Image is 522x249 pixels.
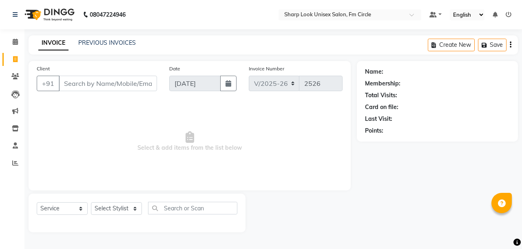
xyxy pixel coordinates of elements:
[90,3,126,26] b: 08047224946
[488,216,514,241] iframe: chat widget
[38,36,69,50] a: INVOICE
[37,101,343,182] span: Select & add items from the list below
[365,68,383,76] div: Name:
[365,115,392,123] div: Last Visit:
[59,76,157,91] input: Search by Name/Mobile/Email/Code
[428,39,475,51] button: Create New
[365,127,383,135] div: Points:
[148,202,237,214] input: Search or Scan
[365,103,398,111] div: Card on file:
[78,39,136,46] a: PREVIOUS INVOICES
[169,65,180,72] label: Date
[37,76,60,91] button: +91
[37,65,50,72] label: Client
[365,79,400,88] div: Membership:
[365,91,397,100] div: Total Visits:
[249,65,284,72] label: Invoice Number
[21,3,77,26] img: logo
[478,39,507,51] button: Save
